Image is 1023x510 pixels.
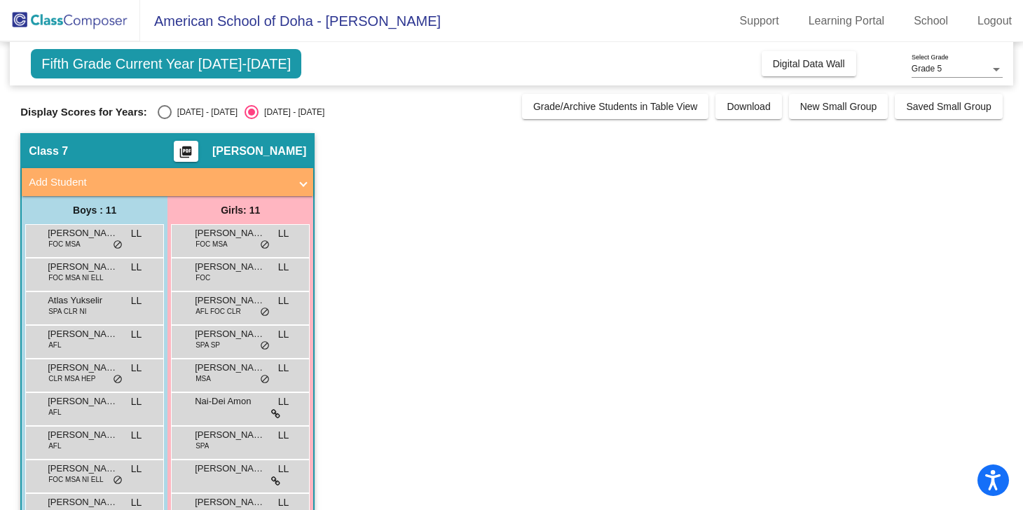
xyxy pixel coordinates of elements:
span: FOC MSA [48,239,81,249]
span: LL [131,260,142,275]
span: LL [278,428,289,443]
span: [PERSON_NAME] [48,327,118,341]
span: [PERSON_NAME] [48,361,118,375]
button: Saved Small Group [895,94,1002,119]
span: [PERSON_NAME] [195,495,265,509]
span: LL [131,394,142,409]
span: AFL [48,340,61,350]
span: LL [131,226,142,241]
button: Print Students Details [174,141,198,162]
span: FOC MSA [195,239,228,249]
span: FOC MSA NI ELL [48,474,103,485]
span: CLR MSA HEP [48,373,95,384]
span: LL [131,361,142,375]
span: [PERSON_NAME] [48,226,118,240]
a: School [902,10,959,32]
span: Display Scores for Years: [20,106,147,118]
span: American School of Doha - [PERSON_NAME] [140,10,441,32]
span: MSA [195,373,211,384]
span: AFL [48,441,61,451]
span: FOC [195,273,210,283]
span: SPA [195,441,209,451]
span: LL [278,495,289,510]
span: [PERSON_NAME] [48,260,118,274]
span: do_not_disturb_alt [113,374,123,385]
div: [DATE] - [DATE] [172,106,238,118]
span: FOC MSA NI ELL [48,273,103,283]
span: do_not_disturb_alt [260,307,270,318]
span: [PERSON_NAME] [195,327,265,341]
mat-radio-group: Select an option [158,105,324,119]
span: do_not_disturb_alt [260,374,270,385]
span: [PERSON_NAME] [195,361,265,375]
span: LL [131,327,142,342]
span: [PERSON_NAME] [48,394,118,408]
span: do_not_disturb_alt [260,240,270,251]
span: do_not_disturb_alt [113,240,123,251]
span: Fifth Grade Current Year [DATE]-[DATE] [31,49,301,78]
span: LL [131,428,142,443]
span: [PERSON_NAME] [195,428,265,442]
button: Grade/Archive Students in Table View [522,94,709,119]
span: LL [131,294,142,308]
span: Grade/Archive Students in Table View [533,101,698,112]
span: LL [278,327,289,342]
span: LL [278,361,289,375]
span: AFL FOC CLR [195,306,241,317]
a: Logout [966,10,1023,32]
span: do_not_disturb_alt [113,475,123,486]
span: Nai-Dei Amon [195,394,265,408]
mat-expansion-panel-header: Add Student [22,168,313,196]
span: Class 7 [29,144,68,158]
span: [PERSON_NAME] [195,294,265,308]
span: AFL [48,407,61,418]
span: Download [727,101,770,112]
span: Saved Small Group [906,101,991,112]
span: SPA CLR NI [48,306,86,317]
span: LL [278,260,289,275]
a: Support [729,10,790,32]
span: LL [131,495,142,510]
mat-panel-title: Add Student [29,174,289,191]
span: [PERSON_NAME] [48,495,118,509]
div: [DATE] - [DATE] [259,106,324,118]
span: LL [278,394,289,409]
span: [PERSON_NAME] [48,428,118,442]
span: Digital Data Wall [773,58,845,69]
span: LL [278,226,289,241]
button: Digital Data Wall [762,51,856,76]
span: Atlas Yukselir [48,294,118,308]
a: Learning Portal [797,10,896,32]
span: [PERSON_NAME] [48,462,118,476]
button: New Small Group [789,94,888,119]
span: do_not_disturb_alt [260,340,270,352]
span: [PERSON_NAME] [195,462,265,476]
span: Grade 5 [912,64,942,74]
span: [PERSON_NAME] [212,144,306,158]
button: Download [715,94,781,119]
span: SPA SP [195,340,220,350]
span: [PERSON_NAME] El [PERSON_NAME] [195,226,265,240]
span: LL [278,462,289,476]
div: Girls: 11 [167,196,313,224]
span: New Small Group [800,101,877,112]
span: LL [278,294,289,308]
div: Boys : 11 [22,196,167,224]
mat-icon: picture_as_pdf [177,145,194,165]
span: [PERSON_NAME] [195,260,265,274]
span: LL [131,462,142,476]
